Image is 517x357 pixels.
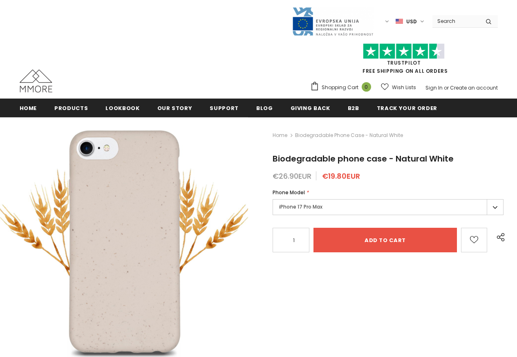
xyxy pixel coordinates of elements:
span: Biodegradable phone case - Natural White [295,130,403,140]
span: Phone Model [273,189,305,196]
span: Wish Lists [392,83,416,92]
span: €26.90EUR [273,171,311,181]
a: B2B [348,99,359,117]
a: support [210,99,239,117]
span: Shopping Cart [322,83,358,92]
span: Our Story [157,104,192,112]
img: USD [396,18,403,25]
span: support [210,104,239,112]
img: Javni Razpis [292,7,374,36]
a: Shopping Cart 0 [310,81,375,94]
a: Home [273,130,287,140]
span: €19.80EUR [322,171,360,181]
input: Search Site [432,15,479,27]
input: Add to cart [313,228,457,252]
a: Home [20,99,37,117]
span: Blog [256,104,273,112]
span: FREE SHIPPING ON ALL ORDERS [310,47,498,74]
label: iPhone 17 Pro Max [273,199,504,215]
a: Sign In [425,84,443,91]
span: Giving back [291,104,330,112]
a: Products [54,99,88,117]
a: Wish Lists [381,80,416,94]
span: 0 [362,82,371,92]
span: Products [54,104,88,112]
span: Home [20,104,37,112]
a: Giving back [291,99,330,117]
a: Blog [256,99,273,117]
a: Lookbook [105,99,139,117]
a: Track your order [377,99,437,117]
img: Trust Pilot Stars [363,43,445,59]
span: USD [406,18,417,26]
span: B2B [348,104,359,112]
span: Lookbook [105,104,139,112]
a: Javni Razpis [292,18,374,25]
a: Our Story [157,99,192,117]
span: or [444,84,449,91]
a: Trustpilot [387,59,421,66]
span: Track your order [377,104,437,112]
a: Create an account [450,84,498,91]
img: MMORE Cases [20,70,52,92]
span: Biodegradable phone case - Natural White [273,153,454,164]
